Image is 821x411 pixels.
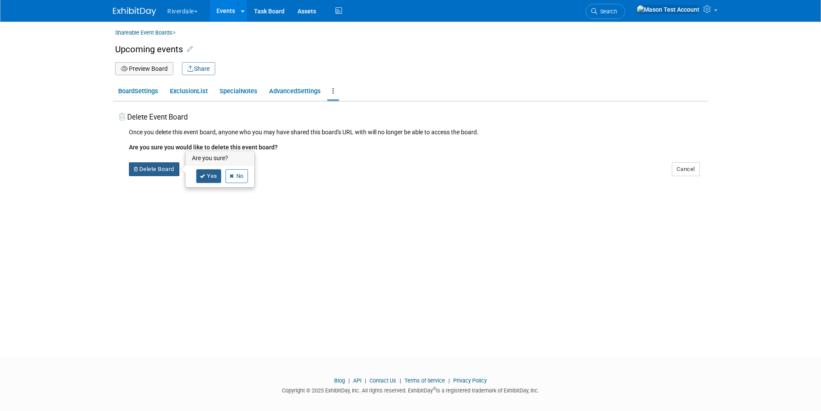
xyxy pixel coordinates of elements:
[398,377,403,384] span: |
[404,377,445,384] a: Terms of Service
[118,87,135,95] span: Board
[113,83,163,99] a: BoardSettings
[346,377,352,384] span: |
[196,169,221,183] a: Yes
[129,128,708,136] div: Once you delete this event board, anyone who you may have shared this board's URL with will no lo...
[129,143,708,152] div: Are you sure you would like to delete this event board?
[186,152,254,165] h3: Are you sure?
[115,62,173,75] button: Preview Board
[197,87,208,95] span: List
[453,377,487,384] a: Privacy Policy
[672,162,700,176] button: Cancel
[165,83,213,99] a: ExclusionList
[119,112,708,123] div: Delete Event Board
[115,44,183,54] span: Upcoming events
[226,169,248,183] a: No
[353,377,361,384] a: API
[334,377,345,384] a: Blog
[636,5,700,14] img: Mason Test Account
[172,29,175,36] span: >
[219,87,241,95] span: Special
[433,386,436,391] sup: ®
[597,8,617,15] span: Search
[113,7,156,16] img: ExhibitDay
[214,83,262,99] a: SpecialNotes
[182,62,215,75] button: Share
[363,377,368,384] span: |
[129,162,179,176] button: Delete Board
[297,87,321,95] span: Settings
[370,377,396,384] a: Contact Us
[446,377,452,384] span: |
[586,4,625,19] a: Search
[264,83,326,99] a: AdvancedSettings
[115,27,172,38] a: Shareable Event Boards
